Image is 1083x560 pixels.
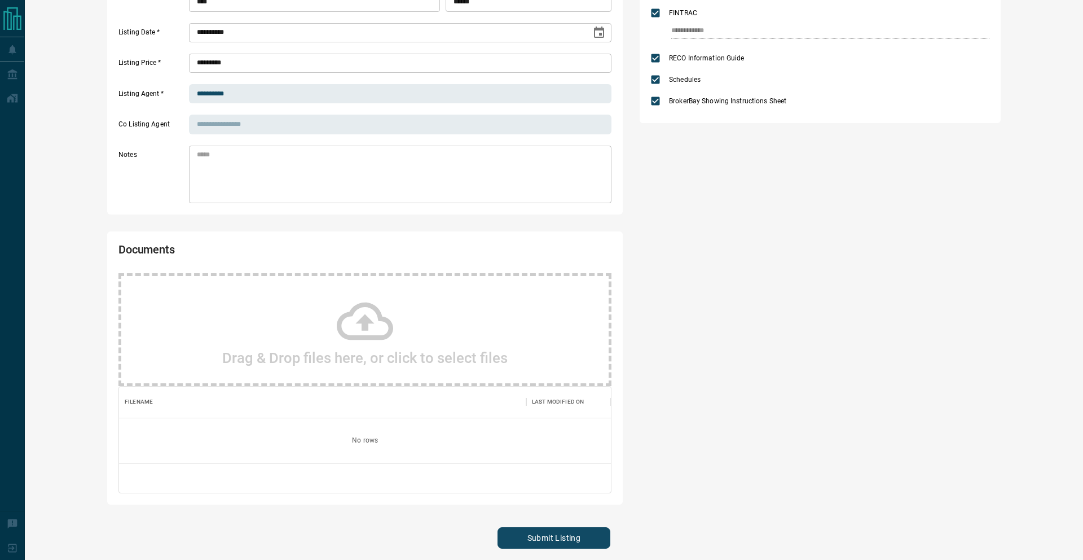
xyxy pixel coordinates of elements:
span: BrokerBay Showing Instructions Sheet [666,96,789,106]
button: Choose date, selected date is Aug 18, 2025 [588,21,610,44]
div: Filename [119,386,526,418]
span: RECO Information Guide [666,53,747,63]
div: Last Modified On [526,386,611,418]
h2: Drag & Drop files here, or click to select files [222,349,508,366]
label: Notes [118,150,186,203]
label: Listing Date [118,28,186,42]
label: Listing Price [118,58,186,73]
div: Last Modified On [532,386,584,418]
div: Filename [125,386,153,418]
label: Co Listing Agent [118,120,186,134]
label: Listing Agent [118,89,186,104]
span: FINTRAC [666,8,700,18]
input: checklist input [671,24,966,38]
h2: Documents [118,243,414,262]
span: Schedules [666,75,703,85]
button: Submit Listing [498,527,610,549]
div: Drag & Drop files here, or click to select files [118,273,611,386]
